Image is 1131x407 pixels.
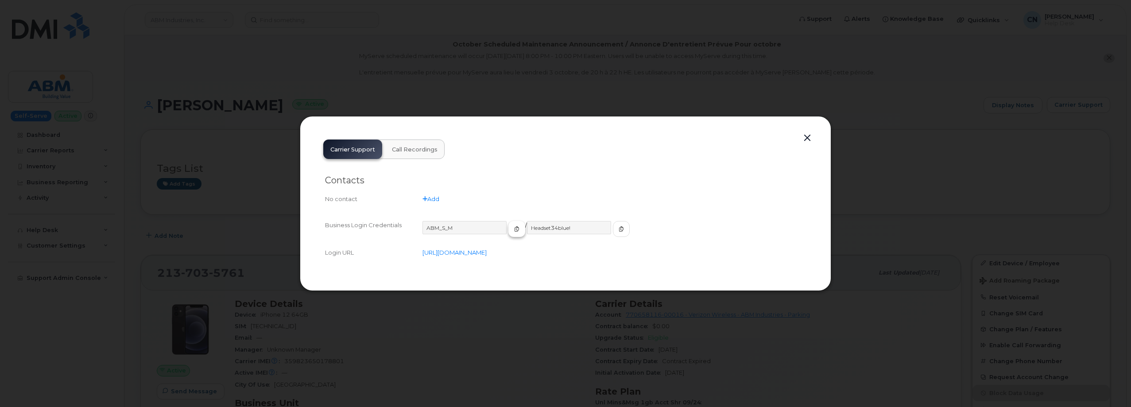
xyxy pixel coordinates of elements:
[325,221,422,245] div: Business Login Credentials
[392,146,438,153] span: Call Recordings
[325,195,422,203] div: No contact
[508,221,525,237] button: copy to clipboard
[325,248,422,257] div: Login URL
[613,221,630,237] button: copy to clipboard
[422,221,806,245] div: /
[422,249,487,256] a: [URL][DOMAIN_NAME]
[325,175,806,186] h2: Contacts
[422,195,439,202] a: Add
